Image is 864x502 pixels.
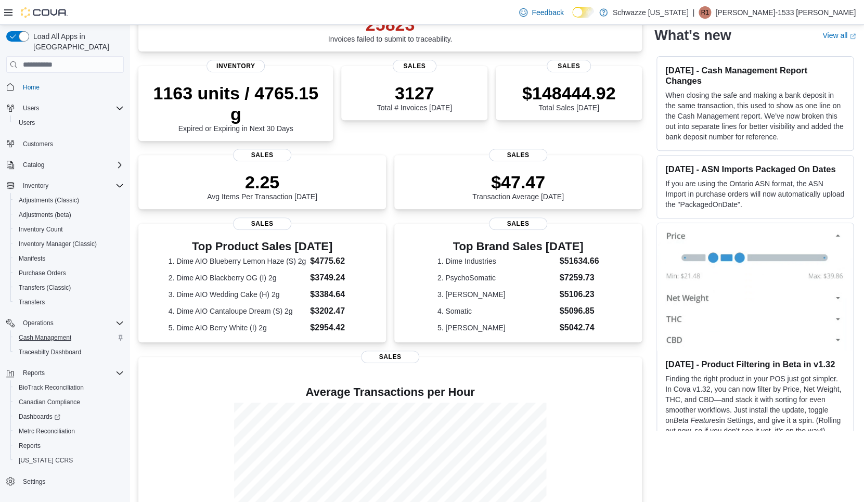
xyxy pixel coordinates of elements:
[21,7,68,18] img: Cova
[15,223,67,236] a: Inventory Count
[310,305,356,317] dd: $3202.47
[15,346,85,358] a: Traceabilty Dashboard
[560,272,599,284] dd: $7259.73
[361,351,419,363] span: Sales
[665,178,845,210] p: If you are using the Ontario ASN format, the ASN Import in purchase orders will now automatically...
[19,159,48,171] button: Catalog
[169,289,306,300] dt: 3. Dime AIO Wedding Cake (H) 2g
[437,256,556,266] dt: 1. Dime Industries
[19,413,60,421] span: Dashboards
[15,117,124,129] span: Users
[15,281,124,294] span: Transfers (Classic)
[19,102,43,114] button: Users
[437,306,556,316] dt: 4. Somatic
[522,83,616,112] div: Total Sales [DATE]
[15,223,124,236] span: Inventory Count
[19,298,45,306] span: Transfers
[19,475,124,488] span: Settings
[10,424,128,439] button: Metrc Reconciliation
[654,27,731,44] h2: What's new
[19,284,71,292] span: Transfers (Classic)
[15,381,124,394] span: BioTrack Reconciliation
[15,454,77,467] a: [US_STATE] CCRS
[19,317,58,329] button: Operations
[822,31,856,40] a: View allExternal link
[147,83,325,133] div: Expired or Expiring in Next 30 Days
[19,225,63,234] span: Inventory Count
[19,137,124,150] span: Customers
[10,237,128,251] button: Inventory Manager (Classic)
[19,442,41,450] span: Reports
[169,240,356,253] h3: Top Product Sales [DATE]
[489,149,547,161] span: Sales
[15,252,49,265] a: Manifests
[15,296,124,308] span: Transfers
[547,60,590,72] span: Sales
[665,164,845,174] h3: [DATE] - ASN Imports Packaged On Dates
[665,65,845,86] h3: [DATE] - Cash Management Report Changes
[10,395,128,409] button: Canadian Compliance
[393,60,436,72] span: Sales
[19,317,124,329] span: Operations
[665,374,845,436] p: Finding the right product in your POS just got simpler. In Cova v1.32, you can now filter by Pric...
[147,83,325,124] p: 1163 units / 4765.15 g
[15,331,124,344] span: Cash Management
[699,6,711,19] div: Ryan-1533 Ordorica
[310,288,356,301] dd: $3384.64
[19,179,53,192] button: Inventory
[10,345,128,359] button: Traceabilty Dashboard
[2,474,128,489] button: Settings
[19,333,71,342] span: Cash Management
[29,31,124,52] span: Load All Apps in [GEOGRAPHIC_DATA]
[15,209,75,221] a: Adjustments (beta)
[665,359,845,369] h3: [DATE] - Product Filtering in Beta in v1.32
[10,280,128,295] button: Transfers (Classic)
[2,158,128,172] button: Catalog
[169,273,306,283] dt: 2. Dime AIO Blackberry OG (I) 2g
[15,267,70,279] a: Purchase Orders
[23,83,40,92] span: Home
[15,296,49,308] a: Transfers
[15,346,124,358] span: Traceabilty Dashboard
[437,273,556,283] dt: 2. PsychoSomatic
[169,256,306,266] dt: 1. Dime AIO Blueberry Lemon Haze (S) 2g
[10,193,128,208] button: Adjustments (Classic)
[15,194,124,207] span: Adjustments (Classic)
[10,439,128,453] button: Reports
[23,104,39,112] span: Users
[701,6,708,19] span: R1
[15,440,124,452] span: Reports
[19,159,124,171] span: Catalog
[19,398,80,406] span: Canadian Compliance
[10,295,128,310] button: Transfers
[10,266,128,280] button: Purchase Orders
[233,217,291,230] span: Sales
[19,81,44,94] a: Home
[19,138,57,150] a: Customers
[19,240,97,248] span: Inventory Manager (Classic)
[15,331,75,344] a: Cash Management
[10,330,128,345] button: Cash Management
[692,6,694,19] p: |
[2,316,128,330] button: Operations
[15,410,65,423] a: Dashboards
[560,255,599,267] dd: $51634.66
[15,252,124,265] span: Manifests
[377,83,452,104] p: 3127
[15,267,124,279] span: Purchase Orders
[15,396,84,408] a: Canadian Compliance
[15,410,124,423] span: Dashboards
[310,321,356,334] dd: $2954.42
[10,453,128,468] button: [US_STATE] CCRS
[233,149,291,161] span: Sales
[19,269,66,277] span: Purchase Orders
[2,136,128,151] button: Customers
[10,222,128,237] button: Inventory Count
[2,366,128,380] button: Reports
[10,409,128,424] a: Dashboards
[572,7,594,18] input: Dark Mode
[15,440,45,452] a: Reports
[328,14,453,43] div: Invoices failed to submit to traceability.
[515,2,568,23] a: Feedback
[472,172,564,192] p: $47.47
